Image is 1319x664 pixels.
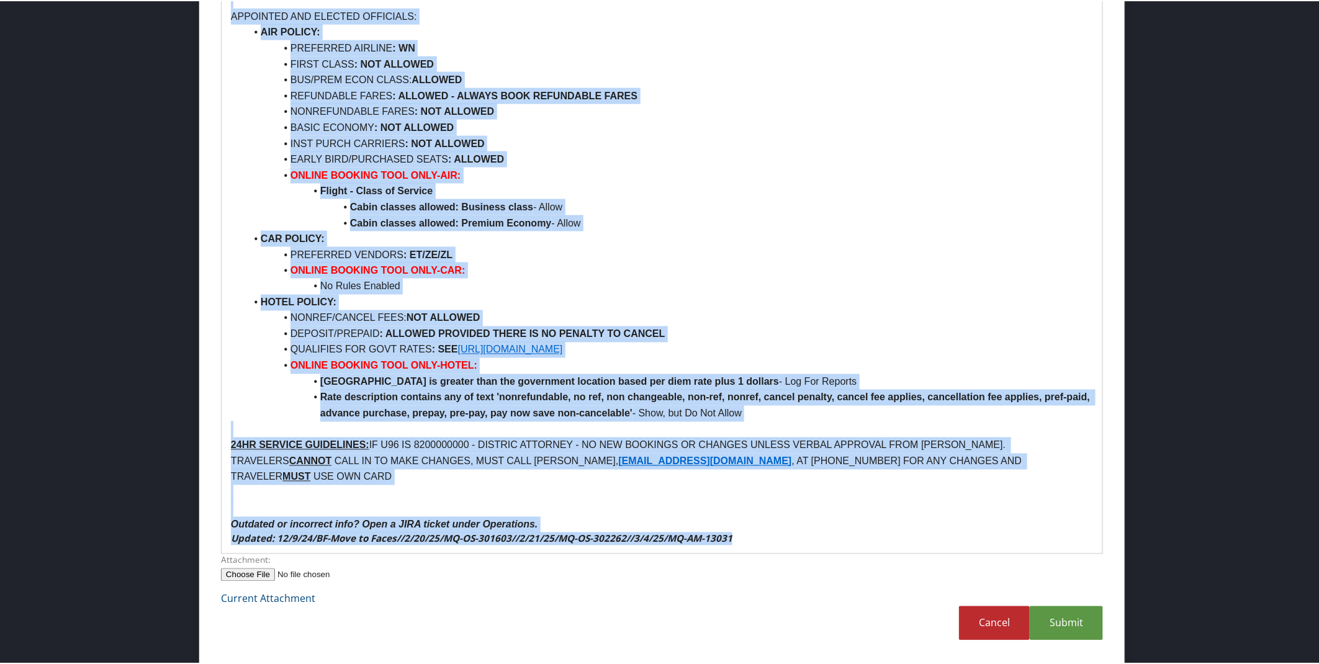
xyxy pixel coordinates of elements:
li: INST PURCH CARRIERS [246,135,1093,151]
li: - Allow [246,198,1093,214]
li: - Log For Reports [246,373,1093,389]
strong: Rate description contains any of text 'nonrefundable, no ref, non changeable, non-ref, nonref, ca... [320,391,1093,418]
li: No Rules Enabled [246,277,1093,294]
em: Outdated or incorrect info? Open a JIRA ticket under Operations. [231,518,538,529]
u: 24HR SERVICE GUIDELINES: [231,439,369,449]
strong: ONLINE BOOKING TOOL ONLY-AIR: [290,169,461,179]
li: DEPOSIT/PREPAID [246,325,1093,341]
li: - Show, but Do Not Allow [246,388,1093,420]
strong: Flight - Class of Service [320,184,433,195]
strong: Cabin classes allowed: Business class [350,200,533,211]
u: MUST [282,470,310,481]
a: Cancel [959,605,1030,639]
strong: AIR POLICY: [261,25,320,36]
strong: : NOT ALLOWED [374,121,454,132]
strong: CAR POLICY: [261,232,325,243]
em: Updated: 12/9/24/BF-Move to Faces//2/20/25/MQ-OS-301603//2/21/25/MQ-OS-302262//3/4/25/MQ-AM-13031 [231,531,732,544]
li: REFUNDABLE FARES [246,87,1093,103]
a: Submit [1030,605,1103,639]
u: CANNOT [289,455,331,465]
strong: Cabin classes allowed: Premium Economy [350,217,552,227]
label: Attachment: [221,553,1103,565]
li: BUS/PREM ECON CLASS: [246,71,1093,87]
strong: [GEOGRAPHIC_DATA] is greater than the government location based per diem rate plus 1 dollars [320,375,779,386]
strong: : ALLOWED [448,153,504,163]
a: [EMAIL_ADDRESS][DOMAIN_NAME] [618,455,791,465]
li: PREFERRED AIRLINE [246,39,1093,55]
strong: HOTEL POLICY: [261,296,336,307]
strong: ONLINE BOOKING TOOL ONLY-HOTEL: [290,359,477,370]
strong: NOT ALLOWED [407,312,480,322]
li: QUALIFIES FOR GOVT RATES [246,341,1093,357]
strong: : NOT ALLOWED [415,105,494,115]
p: IF U96 IS 8200000000 - DISTRIC ATTORNEY - NO NEW BOOKINGS OR CHANGES UNLESS VERBAL APPROVAL FROM ... [231,436,1093,484]
strong: : ALLOWED - ALWAYS BOOK REFUNDABLE FARES [392,89,637,100]
li: NONREFUNDABLE FARES [246,102,1093,119]
strong: : WN [392,42,415,52]
strong: ALLOWED [412,73,462,84]
li: - Allow [246,214,1093,230]
strong: : ALLOWED PROVIDED THERE IS NO PENALTY TO CANCEL [380,328,665,338]
li: NONREF/CANCEL FEES: [246,309,1093,325]
strong: : ET/ZE/ZL [403,248,452,259]
strong: : NOT ALLOWED [405,137,485,148]
li: EARLY BIRD/PURCHASED SEATS [246,150,1093,166]
li: FIRST CLASS [246,55,1093,71]
li: PREFERRED VENDORS [246,246,1093,262]
p: APPOINTED AND ELECTED OFFICIALS: [231,7,1093,24]
strong: : SEE [432,343,458,354]
strong: ONLINE BOOKING TOOL ONLY-CAR: [290,264,466,274]
li: BASIC ECONOMY [246,119,1093,135]
a: [URL][DOMAIN_NAME] [458,343,563,354]
strong: : NOT ALLOWED [354,58,434,68]
a: Current Attachment [221,591,315,604]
